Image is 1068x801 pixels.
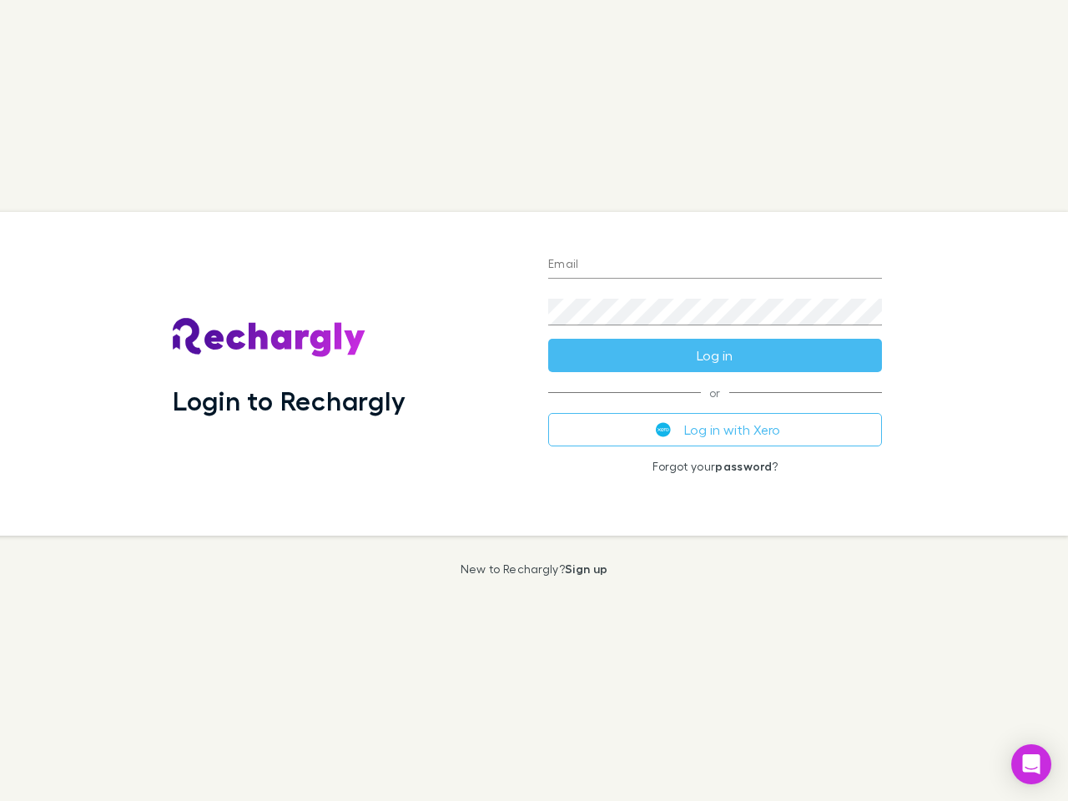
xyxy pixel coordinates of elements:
img: Rechargly's Logo [173,318,366,358]
button: Log in [548,339,882,372]
img: Xero's logo [656,422,671,437]
span: or [548,392,882,393]
p: Forgot your ? [548,460,882,473]
h1: Login to Rechargly [173,385,406,416]
button: Log in with Xero [548,413,882,446]
div: Open Intercom Messenger [1011,744,1051,784]
a: Sign up [565,562,607,576]
a: password [715,459,772,473]
p: New to Rechargly? [461,562,608,576]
